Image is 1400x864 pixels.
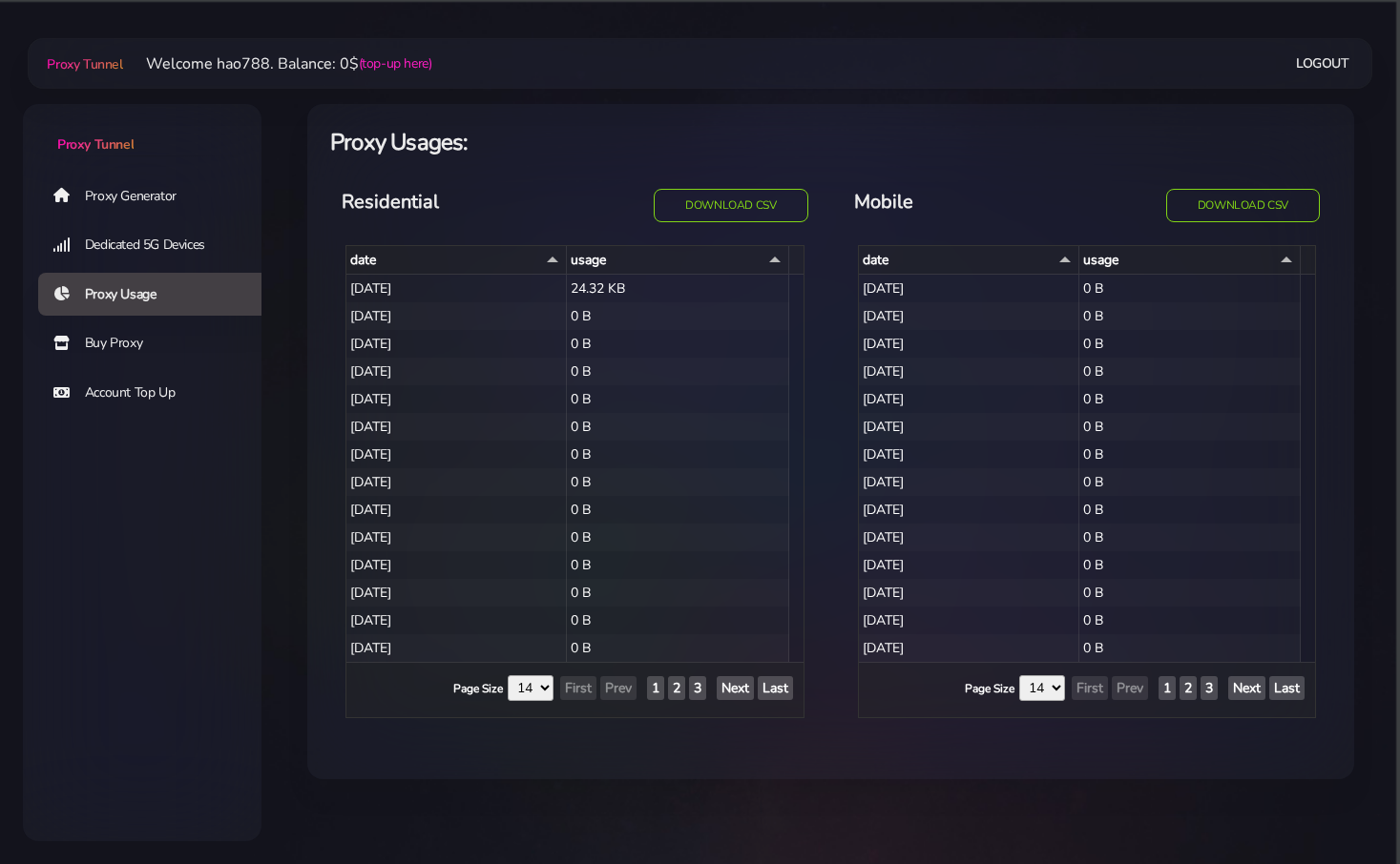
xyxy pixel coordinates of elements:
[859,441,1079,468] div: [DATE]
[965,680,1014,697] label: Page Size
[508,675,554,701] select: Page Size
[560,676,596,700] button: First Page
[859,385,1079,413] div: [DATE]
[23,104,261,154] a: Proxy Tunnel
[346,275,567,302] div: [DATE]
[1296,46,1349,81] a: Logout
[1112,676,1148,700] button: Prev Page
[859,579,1079,607] div: [DATE]
[38,321,277,365] a: Buy Proxy
[1079,634,1302,662] div: 0 B
[1159,676,1176,700] button: Show Page 1
[330,127,1331,158] h4: Proxy Usages:
[57,135,134,154] span: Proxy Tunnel
[346,468,567,496] div: [DATE]
[1079,275,1302,302] div: 0 B
[346,496,567,524] div: [DATE]
[859,358,1079,385] div: [DATE]
[1228,676,1265,700] button: Next Page
[346,579,567,607] div: [DATE]
[38,223,277,267] a: Dedicated 5G Devices
[346,441,567,468] div: [DATE]
[1079,496,1302,524] div: 0 B
[359,53,432,73] a: (top-up here)
[1079,579,1302,607] div: 0 B
[1079,551,1302,579] div: 0 B
[859,551,1079,579] div: [DATE]
[567,302,789,330] div: 0 B
[1079,607,1302,634] div: 0 B
[567,579,789,607] div: 0 B
[567,524,789,551] div: 0 B
[567,496,789,524] div: 0 B
[346,634,567,662] div: [DATE]
[346,413,567,441] div: [DATE]
[859,524,1079,551] div: [DATE]
[1079,524,1302,551] div: 0 B
[1079,385,1302,413] div: 0 B
[342,189,563,216] h5: Residential
[567,634,789,662] div: 0 B
[567,441,789,468] div: 0 B
[1079,330,1302,358] div: 0 B
[1079,468,1302,496] div: 0 B
[567,385,789,413] div: 0 B
[1079,302,1302,330] div: 0 B
[47,55,122,73] span: Proxy Tunnel
[567,468,789,496] div: 0 B
[346,330,567,358] div: [DATE]
[758,676,793,700] button: Last Page
[859,468,1079,496] div: [DATE]
[1083,250,1297,270] div: usage
[600,676,637,700] button: Prev Page
[668,676,685,700] button: Show Page 2
[1019,675,1065,701] select: Page Size
[859,330,1079,358] div: [DATE]
[567,275,789,302] div: 24.32 KB
[346,551,567,579] div: [DATE]
[1307,771,1376,840] iframe: Webchat Widget
[854,189,1076,216] h5: Mobile
[453,680,503,697] label: Page Size
[1072,676,1108,700] button: First Page
[859,302,1079,330] div: [DATE]
[38,371,277,415] a: Account Top Up
[1079,413,1302,441] div: 0 B
[567,330,789,358] div: 0 B
[350,250,562,270] div: date
[1269,676,1305,700] button: Last Page
[859,496,1079,524] div: [DATE]
[1201,676,1218,700] button: Show Page 3
[1166,189,1320,222] button: Download CSV
[571,250,784,270] div: usage
[1180,676,1197,700] button: Show Page 2
[38,174,277,217] a: Proxy Generator
[859,607,1079,634] div: [DATE]
[38,273,277,317] a: Proxy Usage
[567,413,789,441] div: 0 B
[346,302,567,330] div: [DATE]
[647,676,664,700] button: Show Page 1
[346,607,567,634] div: [DATE]
[859,634,1079,662] div: [DATE]
[346,358,567,385] div: [DATE]
[567,358,789,385] div: 0 B
[859,413,1079,441] div: [DATE]
[1079,358,1302,385] div: 0 B
[43,49,122,79] a: Proxy Tunnel
[863,250,1075,270] div: date
[567,551,789,579] div: 0 B
[654,189,807,222] button: Download CSV
[346,524,567,551] div: [DATE]
[346,385,567,413] div: [DATE]
[859,275,1079,302] div: [DATE]
[567,607,789,634] div: 0 B
[123,52,432,75] li: Welcome hao788. Balance: 0$
[689,676,706,700] button: Show Page 3
[1079,441,1302,468] div: 0 B
[717,676,754,700] button: Next Page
